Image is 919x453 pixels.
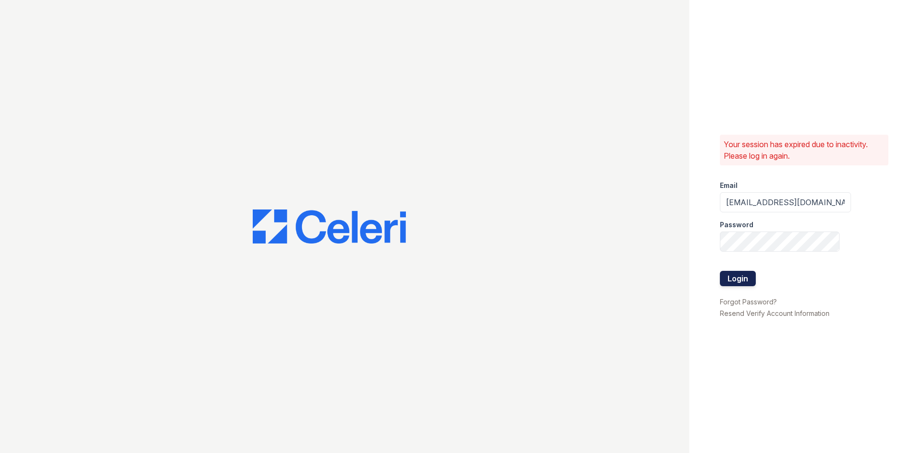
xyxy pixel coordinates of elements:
[720,220,753,230] label: Password
[720,181,738,190] label: Email
[720,298,777,306] a: Forgot Password?
[253,209,406,244] img: CE_Logo_Blue-a8612792a0a2168367f1c8372b55b34899dd931a85d93a1a3d3e32e68fde9ad4.png
[720,271,756,286] button: Login
[724,139,885,162] p: Your session has expired due to inactivity. Please log in again.
[720,309,829,317] a: Resend Verify Account Information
